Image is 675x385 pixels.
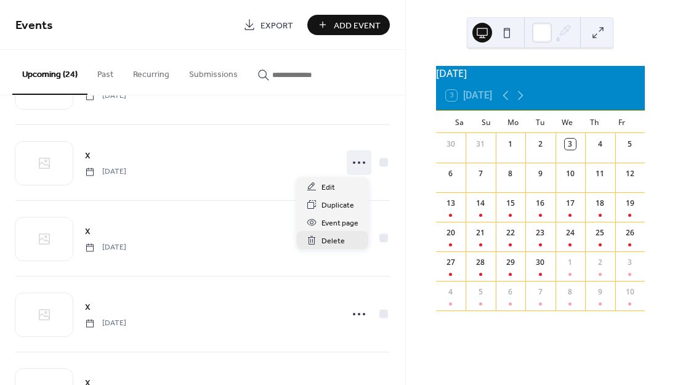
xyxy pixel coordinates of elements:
div: 8 [505,168,516,179]
div: 20 [445,227,456,238]
div: 9 [535,168,546,179]
div: Th [581,111,608,133]
div: Mo [499,111,527,133]
div: 17 [565,198,576,209]
div: 16 [535,198,546,209]
div: 19 [624,198,636,209]
div: 1 [565,257,576,268]
span: Duplicate [321,199,354,212]
span: X [85,150,91,163]
div: 30 [535,257,546,268]
div: 10 [624,286,636,298]
span: X [85,301,91,314]
button: Past [87,50,123,94]
div: 11 [594,168,605,179]
a: X [85,300,91,314]
span: Delete [321,235,345,248]
div: We [554,111,581,133]
button: Submissions [179,50,248,94]
div: 29 [505,257,516,268]
span: Edit [321,181,335,194]
div: 3 [624,257,636,268]
div: 5 [624,139,636,150]
span: Event page [321,217,358,230]
div: 10 [565,168,576,179]
span: Add Event [334,19,381,32]
div: 12 [624,168,636,179]
a: Export [234,15,302,35]
div: 2 [535,139,546,150]
div: 28 [475,257,486,268]
div: 2 [594,257,605,268]
span: [DATE] [85,166,126,177]
div: 30 [445,139,456,150]
div: 9 [594,286,605,298]
div: Sa [446,111,473,133]
div: 5 [475,286,486,298]
div: Tu [527,111,554,133]
button: Add Event [307,15,390,35]
div: 21 [475,227,486,238]
div: 25 [594,227,605,238]
div: 24 [565,227,576,238]
div: Fr [608,111,635,133]
span: [DATE] [85,242,126,253]
span: Export [261,19,293,32]
div: 7 [475,168,486,179]
div: 3 [565,139,576,150]
div: 31 [475,139,486,150]
span: X [85,225,91,238]
div: Su [473,111,500,133]
div: 8 [565,286,576,298]
div: 15 [505,198,516,209]
button: Upcoming (24) [12,50,87,95]
div: 4 [445,286,456,298]
div: 6 [445,168,456,179]
div: 22 [505,227,516,238]
div: 26 [624,227,636,238]
button: Recurring [123,50,179,94]
div: 13 [445,198,456,209]
div: 14 [475,198,486,209]
a: X [85,224,91,238]
a: X [85,148,91,163]
div: [DATE] [436,66,645,81]
div: 23 [535,227,546,238]
div: 1 [505,139,516,150]
span: [DATE] [85,318,126,329]
div: 4 [594,139,605,150]
div: 7 [535,286,546,298]
div: 18 [594,198,605,209]
div: 6 [505,286,516,298]
span: [DATE] [85,91,126,102]
span: Events [15,14,53,38]
div: 27 [445,257,456,268]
